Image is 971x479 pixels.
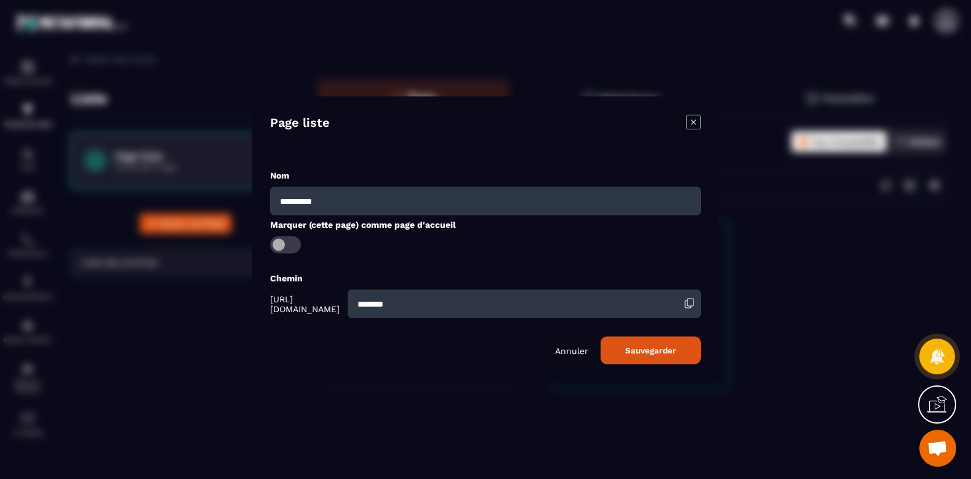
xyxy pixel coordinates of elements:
label: Marquer (cette page) comme page d'accueil [270,220,456,230]
a: Ouvrir le chat [919,430,956,467]
p: Annuler [555,345,588,355]
label: Nom [270,171,289,180]
button: Sauvegarder [601,337,701,364]
h4: Page liste [270,115,330,132]
span: [URL][DOMAIN_NAME] [270,294,345,314]
label: Chemin [270,273,303,283]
